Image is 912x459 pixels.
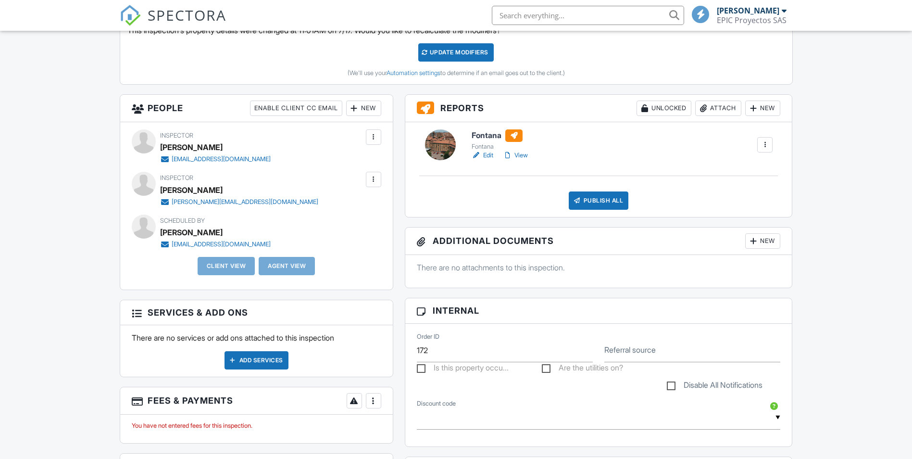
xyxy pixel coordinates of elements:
[172,241,271,248] div: [EMAIL_ADDRESS][DOMAIN_NAME]
[120,95,393,122] h3: People
[745,233,780,249] div: New
[160,154,271,164] a: [EMAIL_ADDRESS][DOMAIN_NAME]
[132,422,381,430] div: You have not entered fees for this inspection.
[405,95,792,122] h3: Reports
[745,101,780,116] div: New
[120,325,393,376] div: There are no services or add ons attached to this inspection
[405,298,792,323] h3: Internal
[492,6,684,25] input: Search everything...
[160,225,223,240] div: [PERSON_NAME]
[120,5,141,26] img: The Best Home Inspection Software - Spectora
[695,101,741,116] div: Attach
[717,15,787,25] div: EPIC Proyectos SAS
[172,198,318,206] div: [PERSON_NAME][EMAIL_ADDRESS][DOMAIN_NAME]
[127,69,785,77] div: (We'll use your to determine if an email goes out to the client.)
[417,399,456,408] label: Discount code
[120,387,393,415] h3: Fees & Payments
[160,183,223,197] div: [PERSON_NAME]
[604,344,656,355] label: Referral source
[418,43,494,62] div: UPDATE Modifiers
[250,101,342,116] div: Enable Client CC Email
[225,351,288,370] div: Add Services
[346,101,381,116] div: New
[417,363,509,375] label: Is this property occupied?
[667,381,762,393] label: Disable All Notifications
[160,174,193,181] span: Inspector
[160,240,271,249] a: [EMAIL_ADDRESS][DOMAIN_NAME]
[405,228,792,255] h3: Additional Documents
[417,262,781,273] p: There are no attachments to this inspection.
[542,363,623,375] label: Are the utilities on?
[120,18,792,84] div: This inspection's property details were changed at 11:01AM on 7/17. Would you like to recalculate...
[120,300,393,325] h3: Services & Add ons
[717,6,779,15] div: [PERSON_NAME]
[472,129,532,151] a: Fontana Fontana
[472,129,532,142] h6: Fontana
[148,5,226,25] span: SPECTORA
[160,197,318,207] a: [PERSON_NAME][EMAIL_ADDRESS][DOMAIN_NAME]
[160,217,205,224] span: Scheduled By
[472,151,493,160] a: Edit
[472,143,532,151] div: Fontana
[120,13,226,33] a: SPECTORA
[160,140,223,154] div: [PERSON_NAME]
[417,332,439,341] label: Order ID
[637,101,691,116] div: Unlocked
[387,69,440,76] a: Automation settings
[160,132,193,139] span: Inspector
[172,155,271,163] div: [EMAIL_ADDRESS][DOMAIN_NAME]
[569,191,629,210] div: Publish All
[503,151,528,160] a: View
